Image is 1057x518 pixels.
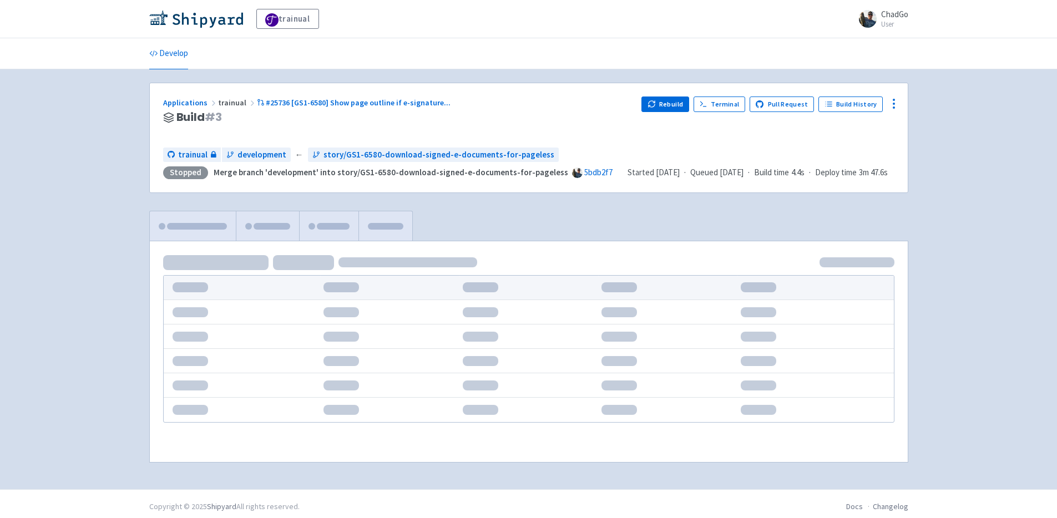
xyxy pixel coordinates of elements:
div: · · · [628,166,894,179]
time: [DATE] [656,167,680,177]
button: Rebuild [641,97,689,112]
span: Build time [754,166,789,179]
div: Stopped [163,166,208,179]
time: [DATE] [720,167,744,177]
a: Applications [163,98,218,108]
a: Docs [846,501,863,511]
a: Changelog [873,501,908,511]
a: story/GS1-6580-download-signed-e-documents-for-pageless [308,148,559,162]
span: development [237,149,286,161]
div: Copyright © 2025 All rights reserved. [149,501,300,512]
a: 5bdb2f7 [584,167,613,177]
strong: Merge branch 'development' into story/GS1-6580-download-signed-e-documents-for-pageless [214,167,568,177]
span: Queued [690,167,744,177]
span: Deploy time [815,166,857,179]
a: Develop [149,38,188,69]
a: Build History [818,97,883,112]
img: Shipyard logo [149,10,243,28]
span: ChadGo [881,9,908,19]
span: trainual [218,98,257,108]
span: #25736 [GS1-6580] Show page outline if e-signature ... [266,98,451,108]
span: ← [295,149,304,161]
span: 4.4s [791,166,805,179]
a: #25736 [GS1-6580] Show page outline if e-signature... [257,98,453,108]
a: trainual [163,148,221,162]
span: story/GS1-6580-download-signed-e-documents-for-pageless [323,149,554,161]
span: 3m 47.6s [859,166,888,179]
a: Pull Request [750,97,815,112]
a: Terminal [694,97,745,112]
span: Started [628,167,680,177]
a: trainual [256,9,319,29]
span: Build [176,111,222,124]
span: trainual [178,149,208,161]
a: development [222,148,291,162]
a: Shipyard [207,501,236,511]
a: ChadGo User [852,10,908,28]
span: # 3 [205,109,222,125]
small: User [881,21,908,28]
